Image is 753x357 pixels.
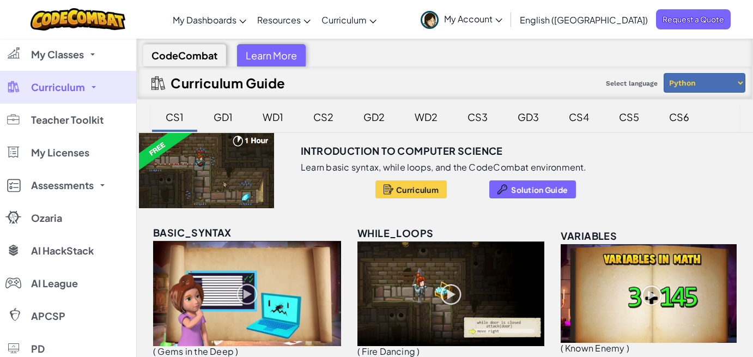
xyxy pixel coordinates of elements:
[31,279,78,288] span: AI League
[357,346,360,357] span: (
[173,14,236,26] span: My Dashboards
[627,342,629,354] span: )
[203,104,244,130] div: GD1
[167,5,252,34] a: My Dashboards
[153,226,232,239] span: basic_syntax
[235,346,238,357] span: )
[415,2,508,37] a: My Account
[257,14,301,26] span: Resources
[31,8,126,31] img: CodeCombat logo
[31,82,85,92] span: Curriculum
[171,75,286,90] h2: Curriculum Guide
[31,246,94,256] span: AI HackStack
[375,180,447,198] button: Curriculum
[417,346,420,357] span: )
[357,227,433,239] span: while_loops
[316,5,382,34] a: Curriculum
[362,346,415,357] span: Fire Dancing
[31,115,104,125] span: Teacher Toolkit
[489,180,576,198] button: Solution Guide
[302,104,344,130] div: CS2
[561,244,737,343] img: variables_unlocked.png
[153,241,341,346] img: basic_syntax_unlocked.png
[31,148,89,158] span: My Licenses
[514,5,653,34] a: English ([GEOGRAPHIC_DATA])
[457,104,499,130] div: CS3
[151,76,165,90] img: IconCurriculumGuide.svg
[31,213,62,223] span: Ozaria
[396,185,439,194] span: Curriculum
[444,13,502,25] span: My Account
[353,104,396,130] div: GD2
[561,229,617,242] span: variables
[155,104,195,130] div: CS1
[143,44,226,66] div: CodeCombat
[31,50,84,59] span: My Classes
[656,9,731,29] a: Request a Quote
[357,241,544,346] img: while_loops_unlocked.png
[252,5,316,34] a: Resources
[558,104,600,130] div: CS4
[153,346,156,357] span: (
[565,342,625,354] span: Known Enemy
[301,162,587,173] p: Learn basic syntax, while loops, and the CodeCombat environment.
[511,185,568,194] span: Solution Guide
[321,14,367,26] span: Curriculum
[157,346,234,357] span: Gems in the Deep
[237,44,306,66] div: Learn More
[404,104,448,130] div: WD2
[561,342,563,354] span: (
[421,11,439,29] img: avatar
[602,75,662,92] span: Select language
[507,104,550,130] div: GD3
[608,104,650,130] div: CS5
[301,143,503,159] h3: Introduction to Computer Science
[252,104,294,130] div: WD1
[31,180,94,190] span: Assessments
[520,14,648,26] span: English ([GEOGRAPHIC_DATA])
[658,104,700,130] div: CS6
